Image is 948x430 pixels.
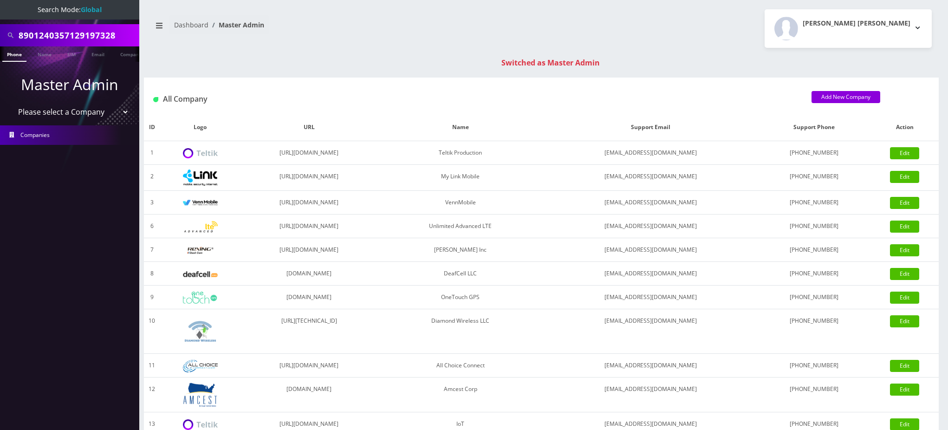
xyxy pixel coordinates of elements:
input: Search All Companies [19,26,137,44]
td: [PHONE_NUMBER] [758,309,871,354]
td: [EMAIL_ADDRESS][DOMAIN_NAME] [543,309,758,354]
td: Unlimited Advanced LTE [377,215,543,238]
td: [URL][DOMAIN_NAME] [240,191,377,215]
a: Edit [890,197,919,209]
td: OneTouch GPS [377,286,543,309]
th: Action [871,114,939,141]
a: SIM [63,46,80,61]
td: 10 [144,309,160,354]
td: 9 [144,286,160,309]
button: [PERSON_NAME] [PERSON_NAME] [765,9,932,48]
td: [URL][TECHNICAL_ID] [240,309,377,354]
a: Edit [890,244,919,256]
a: Name [33,46,56,61]
td: [EMAIL_ADDRESS][DOMAIN_NAME] [543,238,758,262]
td: [EMAIL_ADDRESS][DOMAIN_NAME] [543,378,758,412]
th: ID [144,114,160,141]
td: [URL][DOMAIN_NAME] [240,354,377,378]
a: Edit [890,268,919,280]
th: URL [240,114,377,141]
a: Dashboard [174,20,208,29]
a: Company [116,46,147,61]
td: [EMAIL_ADDRESS][DOMAIN_NAME] [543,286,758,309]
div: Switched as Master Admin [153,57,948,68]
td: [PHONE_NUMBER] [758,354,871,378]
a: Edit [890,292,919,304]
img: Amcest Corp [183,382,218,407]
td: Teltik Production [377,141,543,165]
th: Support Email [543,114,758,141]
img: Teltik Production [183,148,218,159]
td: [PHONE_NUMBER] [758,191,871,215]
td: All Choice Connect [377,354,543,378]
th: Logo [160,114,240,141]
a: Edit [890,360,919,372]
span: Companies [20,131,50,139]
td: Diamond Wireless LLC [377,309,543,354]
td: [PHONE_NUMBER] [758,262,871,286]
td: [PHONE_NUMBER] [758,215,871,238]
a: Edit [890,147,919,159]
td: 3 [144,191,160,215]
td: 7 [144,238,160,262]
td: [DOMAIN_NAME] [240,262,377,286]
td: [URL][DOMAIN_NAME] [240,238,377,262]
td: My Link Mobile [377,165,543,191]
a: Add New Company [812,91,880,103]
img: IoT [183,419,218,430]
th: Support Phone [758,114,871,141]
img: My Link Mobile [183,169,218,186]
td: 12 [144,378,160,412]
td: DeafCell LLC [377,262,543,286]
a: Phone [2,46,26,62]
td: [PERSON_NAME] Inc [377,238,543,262]
a: Edit [890,171,919,183]
td: [URL][DOMAIN_NAME] [240,141,377,165]
td: [EMAIL_ADDRESS][DOMAIN_NAME] [543,354,758,378]
td: 2 [144,165,160,191]
td: [URL][DOMAIN_NAME] [240,165,377,191]
td: [PHONE_NUMBER] [758,238,871,262]
h2: [PERSON_NAME] [PERSON_NAME] [803,20,910,27]
td: [PHONE_NUMBER] [758,141,871,165]
td: [URL][DOMAIN_NAME] [240,215,377,238]
img: Diamond Wireless LLC [183,314,218,349]
img: Rexing Inc [183,246,218,255]
td: [PHONE_NUMBER] [758,165,871,191]
td: [PHONE_NUMBER] [758,286,871,309]
img: All Choice Connect [183,360,218,372]
th: Name [377,114,543,141]
img: VennMobile [183,200,218,206]
td: [EMAIL_ADDRESS][DOMAIN_NAME] [543,141,758,165]
nav: breadcrumb [151,15,534,42]
a: Email [87,46,109,61]
li: Master Admin [208,20,264,30]
td: [DOMAIN_NAME] [240,286,377,309]
td: [EMAIL_ADDRESS][DOMAIN_NAME] [543,215,758,238]
a: Edit [890,384,919,396]
td: [EMAIL_ADDRESS][DOMAIN_NAME] [543,262,758,286]
td: 8 [144,262,160,286]
td: 1 [144,141,160,165]
td: [EMAIL_ADDRESS][DOMAIN_NAME] [543,191,758,215]
td: VennMobile [377,191,543,215]
td: 6 [144,215,160,238]
td: [EMAIL_ADDRESS][DOMAIN_NAME] [543,165,758,191]
strong: Global [81,5,102,14]
img: Unlimited Advanced LTE [183,221,218,233]
td: [PHONE_NUMBER] [758,378,871,412]
img: All Company [153,97,158,102]
td: Amcest Corp [377,378,543,412]
a: Edit [890,221,919,233]
h1: All Company [153,95,798,104]
img: OneTouch GPS [183,292,218,304]
a: Edit [890,315,919,327]
span: Search Mode: [38,5,102,14]
td: 11 [144,354,160,378]
img: DeafCell LLC [183,271,218,277]
td: [DOMAIN_NAME] [240,378,377,412]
